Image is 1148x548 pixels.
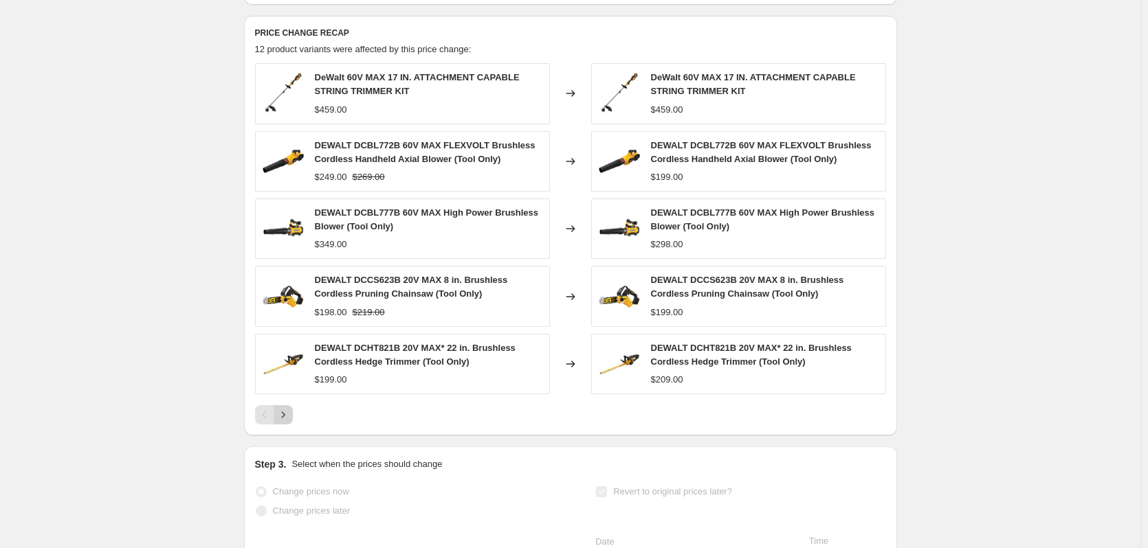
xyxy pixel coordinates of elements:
img: ShowProductImage_99270cde-6226-44b7-a541-174267d6f2e9_80x.jpg [599,208,640,249]
div: $199.00 [315,373,347,387]
div: $298.00 [651,238,683,251]
span: Change prices now [273,486,349,496]
span: 12 product variants were affected by this price change: [255,44,472,54]
img: 300DPI_2000px-DCHT821B_3_80x.jpg [599,343,640,385]
strike: $269.00 [353,170,385,184]
div: $198.00 [315,306,347,319]
div: $199.00 [651,306,683,319]
h2: Step 3. [255,457,287,471]
img: ShowProductImage_00afa5e1-edb8-4250-890d-15f26b284ea0_80x.jpg [599,276,640,317]
div: $209.00 [651,373,683,387]
span: DEWALT DCBL777B 60V MAX High Power Brushless Blower (Tool Only) [315,207,539,231]
span: DEWALT DCCS623B 20V MAX 8 in. Brushless Cordless Pruning Chainsaw (Tool Only) [651,275,844,299]
div: $459.00 [315,103,347,117]
img: ShowProductImage_cc352a97-aae8-4e21-896e-4d4a7ca34cf4_80x.jpg [599,73,640,114]
span: Date [595,536,614,547]
img: ShowProductImage_58933687-f2a2-4955-abcf-5db456c0b9bc_80x.jpg [263,141,304,182]
span: DEWALT DCCS623B 20V MAX 8 in. Brushless Cordless Pruning Chainsaw (Tool Only) [315,275,508,299]
span: DeWalt 60V MAX 17 IN. ATTACHMENT CAPABLE STRING TRIMMER KIT [315,72,520,96]
span: DEWALT DCBL777B 60V MAX High Power Brushless Blower (Tool Only) [651,207,875,231]
span: DEWALT DCHT821B 20V MAX* 22 in. Brushless Cordless Hedge Trimmer (Tool Only) [315,343,516,367]
span: DEWALT DCBL772B 60V MAX FLEXVOLT Brushless Cordless Handheld Axial Blower (Tool Only) [315,140,536,164]
img: 300DPI_2000px-DCHT821B_3_80x.jpg [263,343,304,385]
img: ShowProductImage_99270cde-6226-44b7-a541-174267d6f2e9_80x.jpg [263,208,304,249]
span: Revert to original prices later? [613,486,732,496]
div: $459.00 [651,103,683,117]
p: Select when the prices should change [291,457,442,471]
span: Time [809,536,828,546]
img: ShowProductImage_58933687-f2a2-4955-abcf-5db456c0b9bc_80x.jpg [599,141,640,182]
span: DeWalt 60V MAX 17 IN. ATTACHMENT CAPABLE STRING TRIMMER KIT [651,72,856,96]
img: ShowProductImage_cc352a97-aae8-4e21-896e-4d4a7ca34cf4_80x.jpg [263,73,304,114]
div: $199.00 [651,170,683,184]
nav: Pagination [255,405,293,424]
span: Change prices later [273,505,351,516]
strike: $219.00 [353,306,385,319]
span: DEWALT DCBL772B 60V MAX FLEXVOLT Brushless Cordless Handheld Axial Blower (Tool Only) [651,140,872,164]
div: $249.00 [315,170,347,184]
img: ShowProductImage_00afa5e1-edb8-4250-890d-15f26b284ea0_80x.jpg [263,276,304,317]
button: Next [274,405,293,424]
span: DEWALT DCHT821B 20V MAX* 22 in. Brushless Cordless Hedge Trimmer (Tool Only) [651,343,852,367]
div: $349.00 [315,238,347,251]
h6: PRICE CHANGE RECAP [255,27,886,38]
